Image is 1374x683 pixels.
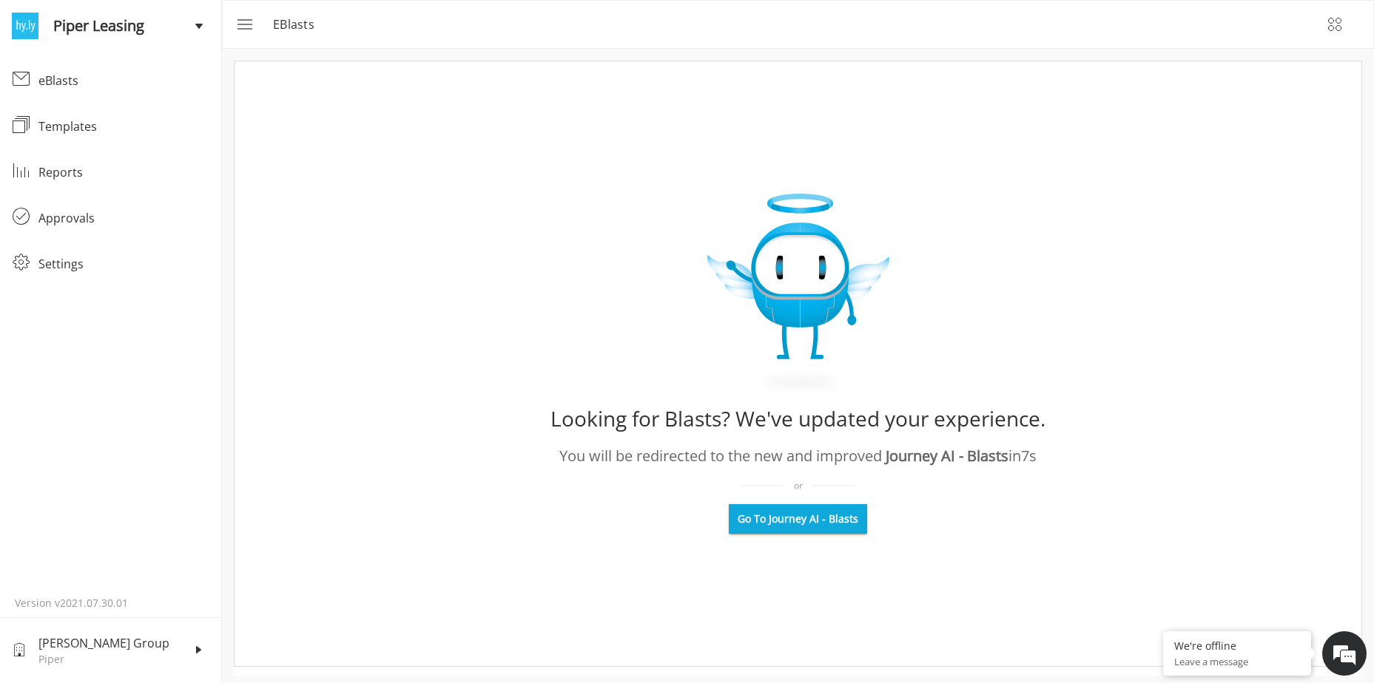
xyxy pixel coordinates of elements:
p: Leave a message [1174,655,1300,668]
div: You will be redirected to the new and improved in 7 s [559,445,1037,467]
img: logo [12,13,38,39]
span: Journey AI - Blasts [886,446,1008,466]
div: Settings [38,255,209,273]
span: Piper Leasing [53,15,195,37]
div: or [741,479,856,492]
span: Go To Journey AI - Blasts [738,512,858,526]
div: eBlasts [38,72,209,89]
p: eBlasts [273,16,323,33]
div: Approvals [38,209,209,227]
div: Reports [38,163,209,181]
div: Looking for Blasts? We've updated your experience. [550,401,1045,436]
button: menu [226,7,261,42]
div: Templates [38,118,209,135]
p: Version v2021.07.30.01 [15,596,206,611]
button: Go To Journey AI - Blasts [729,504,867,534]
div: We're offline [1174,639,1300,653]
img: expiry_Image [707,194,889,396]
